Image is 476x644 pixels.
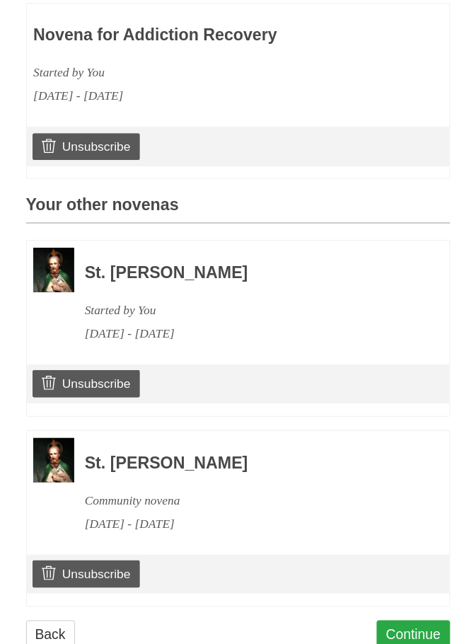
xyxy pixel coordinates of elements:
div: [DATE] - [DATE] [33,84,360,108]
h3: Your other novenas [26,196,451,224]
div: [DATE] - [DATE] [85,512,412,536]
img: Novena image [33,248,74,292]
div: Started by You [33,61,360,84]
div: [DATE] - [DATE] [85,322,412,345]
a: Unsubscribe [33,133,139,160]
img: Novena image [33,438,74,483]
a: Unsubscribe [33,370,139,397]
a: Unsubscribe [33,560,139,587]
h3: St. [PERSON_NAME] [85,454,412,473]
div: Started by You [85,299,412,322]
h3: Novena for Addiction Recovery [33,26,360,45]
div: Community novena [85,489,412,512]
h3: St. [PERSON_NAME] [85,264,412,282]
